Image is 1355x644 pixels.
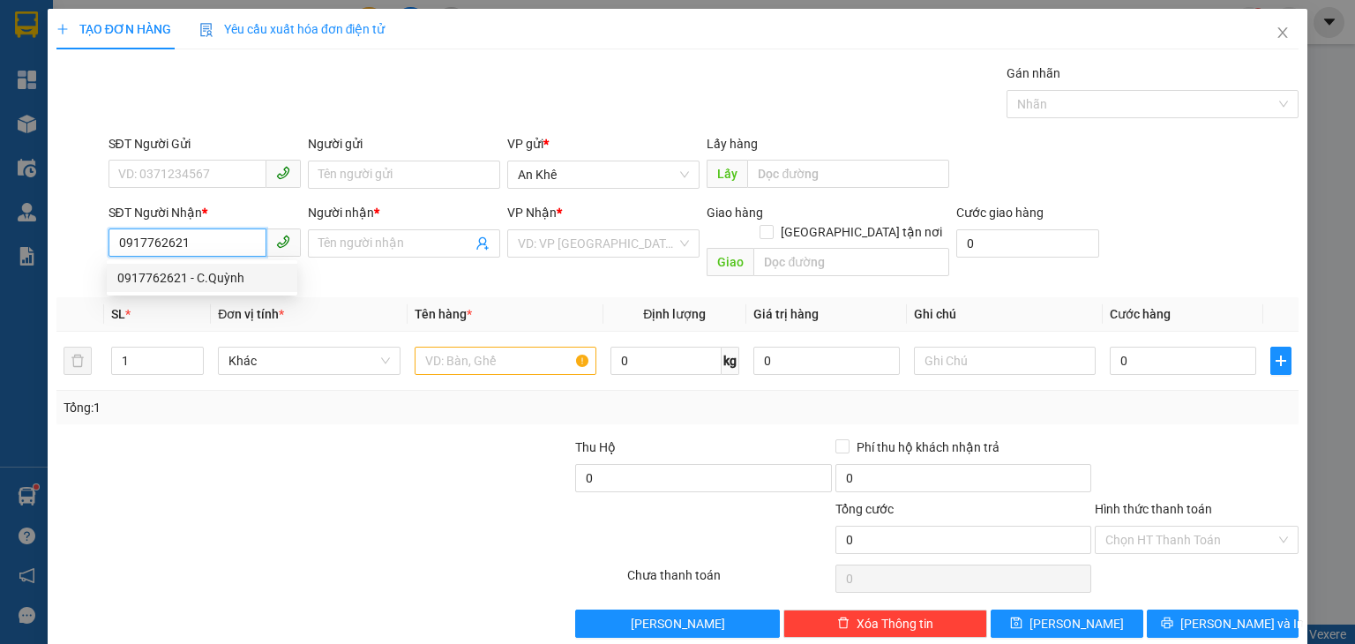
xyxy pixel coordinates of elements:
[56,22,171,36] span: TẠO ĐƠN HÀNG
[1110,307,1171,321] span: Cước hàng
[991,610,1143,638] button: save[PERSON_NAME]
[707,160,747,188] span: Lấy
[415,347,596,375] input: VD: Bàn, Ghế
[518,161,689,188] span: An Khê
[507,134,700,154] div: VP gửi
[276,235,290,249] span: phone
[1258,9,1307,58] button: Close
[625,565,833,596] div: Chưa thanh toán
[1010,617,1022,631] span: save
[64,347,92,375] button: delete
[56,23,69,35] span: plus
[707,248,753,276] span: Giao
[475,236,490,251] span: user-add
[1276,26,1290,40] span: close
[575,440,616,454] span: Thu Hộ
[747,160,949,188] input: Dọc đường
[707,137,758,151] span: Lấy hàng
[956,229,1099,258] input: Cước giao hàng
[753,347,900,375] input: 0
[914,347,1096,375] input: Ghi Chú
[837,617,850,631] span: delete
[575,610,779,638] button: [PERSON_NAME]
[857,614,933,633] span: Xóa Thông tin
[276,166,290,180] span: phone
[199,22,386,36] span: Yêu cầu xuất hóa đơn điện tử
[1180,614,1304,633] span: [PERSON_NAME] và In
[1271,354,1291,368] span: plus
[117,268,287,288] div: 0917762621 - C.Quỳnh
[109,203,301,222] div: SĐT Người Nhận
[218,307,284,321] span: Đơn vị tính
[1161,617,1173,631] span: printer
[956,206,1044,220] label: Cước giao hàng
[111,307,125,321] span: SL
[415,307,472,321] span: Tên hàng
[722,347,739,375] span: kg
[308,134,500,154] div: Người gửi
[64,398,524,417] div: Tổng: 1
[1029,614,1124,633] span: [PERSON_NAME]
[907,297,1103,332] th: Ghi chú
[1270,347,1291,375] button: plus
[631,614,725,633] span: [PERSON_NAME]
[783,610,987,638] button: deleteXóa Thông tin
[643,307,706,321] span: Định lượng
[707,206,763,220] span: Giao hàng
[507,206,557,220] span: VP Nhận
[1147,610,1299,638] button: printer[PERSON_NAME] và In
[1007,66,1060,80] label: Gán nhãn
[1095,502,1212,516] label: Hình thức thanh toán
[850,438,1007,457] span: Phí thu hộ khách nhận trả
[109,134,301,154] div: SĐT Người Gửi
[199,23,213,37] img: icon
[753,248,949,276] input: Dọc đường
[308,203,500,222] div: Người nhận
[228,348,389,374] span: Khác
[107,264,297,292] div: 0917762621 - C.Quỳnh
[774,222,949,242] span: [GEOGRAPHIC_DATA] tận nơi
[835,502,894,516] span: Tổng cước
[753,307,819,321] span: Giá trị hàng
